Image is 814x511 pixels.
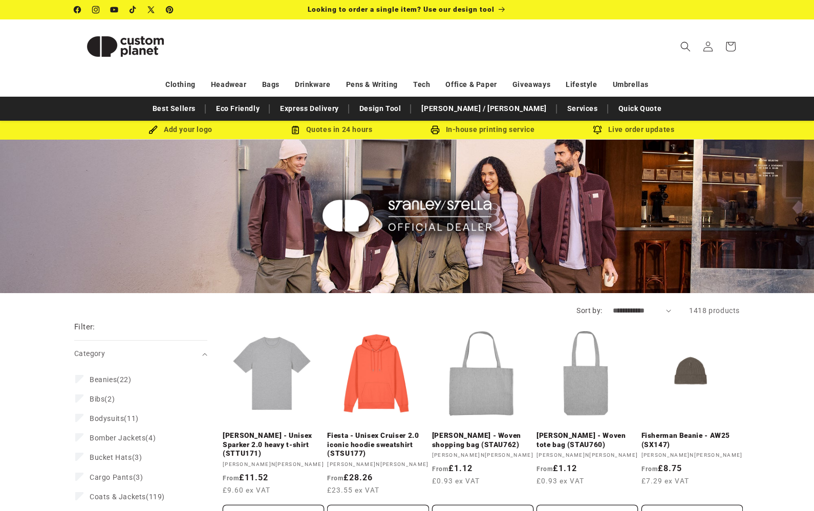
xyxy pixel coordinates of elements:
span: Category [74,349,105,358]
a: Fiesta - Unisex Cruiser 2.0 iconic hoodie sweatshirt (STSU177) [327,431,429,458]
a: Bags [262,76,280,94]
a: Tech [413,76,430,94]
a: Headwear [211,76,247,94]
a: Umbrellas [613,76,649,94]
img: Custom Planet [74,24,177,70]
span: (2) [90,394,115,404]
a: Quick Quote [613,100,667,118]
span: 1418 products [689,306,740,315]
a: Fisherman Beanie - AW25 (SX147) [641,431,743,449]
img: Order updates [593,125,602,135]
a: Office & Paper [445,76,497,94]
a: Custom Planet [71,19,181,73]
a: Lifestyle [566,76,597,94]
div: Add your logo [105,123,256,136]
img: Order Updates Icon [291,125,300,135]
span: Bucket Hats [90,453,132,461]
span: Beanies [90,375,117,384]
span: Bomber Jackets [90,434,145,442]
summary: Category (0 selected) [74,341,207,367]
a: Eco Friendly [211,100,265,118]
a: [PERSON_NAME] - Unisex Sparker 2.0 heavy t-shirt (STTU171) [223,431,324,458]
a: Pens & Writing [346,76,398,94]
label: Sort by: [576,306,602,315]
a: Clothing [165,76,196,94]
a: Express Delivery [275,100,344,118]
a: [PERSON_NAME] - Woven shopping bag (STAU762) [432,431,533,449]
span: (3) [90,473,143,482]
a: Drinkware [295,76,330,94]
div: Live order updates [558,123,709,136]
span: (119) [90,492,165,501]
a: Services [562,100,603,118]
a: Design Tool [354,100,406,118]
span: (3) [90,453,142,462]
span: (11) [90,414,139,423]
span: (4) [90,433,156,442]
summary: Search [674,35,697,58]
span: Bodysuits [90,414,124,423]
img: In-house printing [431,125,440,135]
a: [PERSON_NAME] / [PERSON_NAME] [416,100,551,118]
a: [PERSON_NAME] - Woven tote bag (STAU760) [537,431,638,449]
span: Cargo Pants [90,473,133,481]
img: Brush Icon [148,125,158,135]
a: Giveaways [512,76,550,94]
div: Quotes in 24 hours [256,123,407,136]
span: Looking to order a single item? Use our design tool [308,5,495,13]
span: Coats & Jackets [90,493,146,501]
h2: Filter: [74,321,95,333]
a: Best Sellers [147,100,201,118]
span: Bibs [90,395,104,403]
div: In-house printing service [407,123,558,136]
span: (22) [90,375,132,384]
